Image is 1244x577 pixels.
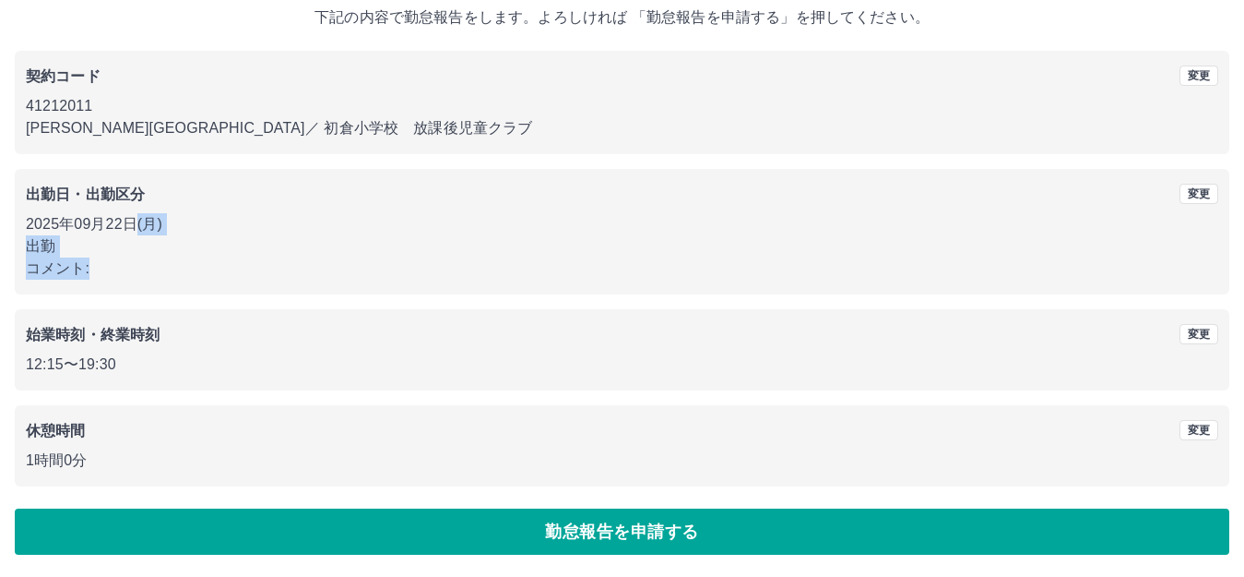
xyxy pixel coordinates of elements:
p: [PERSON_NAME][GEOGRAPHIC_DATA] ／ 初倉小学校 放課後児童クラブ [26,117,1218,139]
b: 出勤日・出勤区分 [26,186,145,202]
button: 勤怠報告を申請する [15,509,1229,555]
p: 下記の内容で勤怠報告をします。よろしければ 「勤怠報告を申請する」を押してください。 [15,6,1229,29]
p: 1時間0分 [26,450,1218,472]
b: 休憩時間 [26,423,86,439]
p: 出勤 [26,235,1218,258]
button: 変更 [1179,420,1218,440]
p: 2025年09月22日(月) [26,213,1218,235]
p: 41212011 [26,95,1218,117]
p: コメント: [26,258,1218,280]
b: 始業時刻・終業時刻 [26,327,160,343]
button: 変更 [1179,66,1218,86]
b: 契約コード [26,68,101,84]
button: 変更 [1179,324,1218,344]
p: 12:15 〜 19:30 [26,354,1218,376]
button: 変更 [1179,184,1218,204]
